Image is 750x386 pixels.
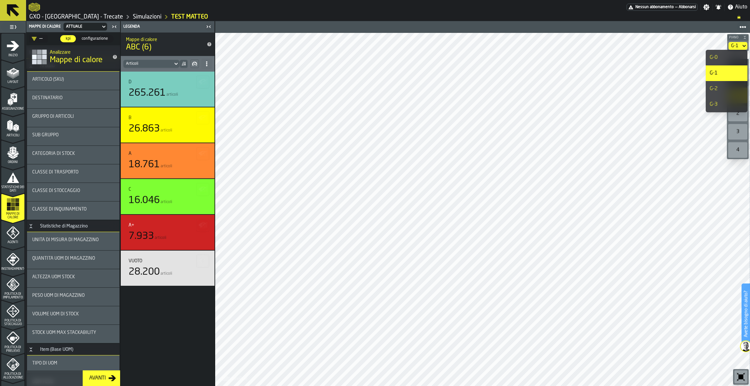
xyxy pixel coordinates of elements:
[27,90,119,108] div: stat-Destinatario
[713,4,724,10] label: button-toggle-Notifiche
[742,284,749,344] label: Avete bisogno di aiuto?
[32,293,85,298] span: Peso UOM di Magazzino
[32,207,87,212] span: Classe di Inquinamento
[27,201,119,220] div: stat-Classe di Inquinamento
[32,256,114,261] div: Title
[36,347,77,352] div: Item (Base UOM)
[27,146,119,164] div: stat-Categoria di Stock
[129,151,207,156] div: Title
[32,170,78,175] span: Classe di Trasporto
[129,87,166,99] div: 265.261
[1,346,24,353] span: Politica di prelievo
[160,128,172,133] span: articoli
[129,151,132,156] div: A
[129,115,207,120] div: Title
[1,60,24,86] li: menu Layout
[728,36,742,39] span: Piano
[1,54,24,57] span: Inizio
[129,79,132,85] div: D
[32,77,114,82] div: Title
[710,101,743,108] div: G-3
[27,251,119,269] div: stat-Quantità UOM di Magazzino
[710,54,743,62] div: G-0
[1,134,24,137] span: Articoli
[87,374,108,382] div: Avanti
[32,95,114,101] div: Title
[706,97,747,112] li: dropdown-item
[121,21,215,33] header: Legenda
[706,81,747,97] li: dropdown-item
[129,195,160,206] div: 16.046
[32,35,43,43] div: DropdownMenuValue-
[727,104,749,123] div: button-toolbar-undefined
[728,142,747,158] div: 4
[710,85,743,93] div: G-2
[121,33,215,56] div: title-ABC (6)
[32,77,64,82] span: Articolo (SKU)
[725,3,750,11] label: button-toggle-Aiuto
[190,60,199,68] button: button-
[129,187,207,192] div: Title
[32,132,114,138] div: Title
[83,370,120,386] button: button-Avanti
[32,207,114,212] div: Title
[27,72,119,90] div: stat-Articolo (SKU)
[1,372,24,379] span: Politica di Allocazione
[196,111,209,124] button: button-
[129,115,132,120] div: B
[50,55,103,65] span: Mappe di calore
[1,34,24,60] li: menu Inizio
[32,330,114,335] div: Title
[32,237,99,242] span: Unità di Misura di Magazzino
[1,220,24,246] li: menu Agenti
[32,114,114,119] div: Title
[1,22,24,32] label: button-toggle-Seleziona il menu completo
[1,80,24,84] span: Layout
[32,188,114,193] div: Title
[32,361,57,366] span: Tipo di UOM
[32,151,114,156] div: Title
[1,167,24,193] li: menu Statistiche dei dati
[1,212,24,219] span: Mappe di calore
[27,183,119,201] div: stat-Classe di Stoccaggio
[701,4,712,10] label: button-toggle-Impostazioni
[32,293,114,298] div: Title
[129,230,154,242] div: 7.933
[1,107,24,111] span: Assegnazione
[121,143,215,178] div: stat-
[27,344,119,355] h3: title-section-Item (Base UOM)
[27,347,35,352] button: Button-Item (Base UOM)-open
[76,35,114,43] label: button-switch-multi-configurazione
[216,372,253,385] a: logo-header
[129,187,131,192] div: C
[679,5,696,9] span: Abbonarsi
[735,3,747,11] span: Aiuto
[121,215,215,250] div: stat-
[121,251,215,286] div: stat-
[32,361,114,366] div: Title
[27,109,119,127] div: stat-Gruppo di articoli
[32,274,75,280] span: Altezza UOM Stock
[32,274,114,280] div: Title
[1,194,24,220] li: menu Mappe di calore
[129,266,160,278] div: 28.200
[1,140,24,166] li: menu Ordini
[1,87,24,113] li: menu Assegnazione
[60,35,76,42] div: thumb
[728,124,747,140] div: 3
[27,306,119,324] div: stat-Volume UOM di Stock
[129,258,207,264] div: Title
[32,311,79,317] span: Volume UOM di Stock
[27,232,119,250] div: stat-Unità di Misura di Magazzino
[27,224,35,229] button: Button-Statistiche di Magazzino-open
[126,42,199,53] span: ABC (6)
[1,292,24,299] span: Politica di impilamento
[1,114,24,140] li: menu Articoli
[196,219,209,232] button: button-
[627,4,698,11] div: Abbonamento al menu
